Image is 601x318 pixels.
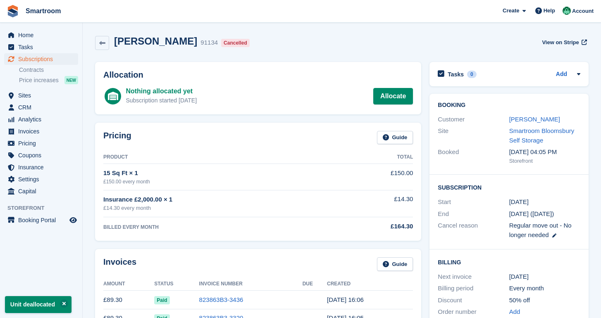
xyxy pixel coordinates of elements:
th: Amount [103,278,154,291]
a: Guide [377,131,413,145]
span: Pricing [18,138,68,149]
div: 91134 [200,38,218,47]
div: £164.30 [337,222,413,231]
a: Smartroom Bloomsbury Self Storage [509,127,575,144]
a: [PERSON_NAME] [509,116,560,123]
div: BILLED EVERY MONTH [103,223,337,231]
th: Product [103,151,337,164]
span: Tasks [18,41,68,53]
div: Subscription started [DATE] [126,96,197,105]
h2: Tasks [448,71,464,78]
span: CRM [18,102,68,113]
div: 0 [467,71,477,78]
span: View on Stripe [542,38,579,47]
span: Price increases [19,76,59,84]
span: Booking Portal [18,214,68,226]
div: Cancel reason [438,221,509,240]
div: Customer [438,115,509,124]
span: Settings [18,173,68,185]
a: Add [509,307,520,317]
div: £150.00 every month [103,178,337,185]
h2: [PERSON_NAME] [114,36,197,47]
a: menu [4,214,78,226]
span: Home [18,29,68,41]
div: Order number [438,307,509,317]
td: £89.30 [103,291,154,309]
h2: Billing [438,258,580,266]
div: Site [438,126,509,145]
a: menu [4,185,78,197]
h2: Pricing [103,131,131,145]
div: Nothing allocated yet [126,86,197,96]
a: 823863B3-3436 [199,296,243,303]
div: Discount [438,296,509,305]
a: menu [4,161,78,173]
div: Every month [509,284,580,293]
th: Created [327,278,413,291]
td: £14.30 [337,190,413,217]
div: Cancelled [221,39,250,47]
div: Insurance £2,000.00 × 1 [103,195,337,204]
span: Subscriptions [18,53,68,65]
a: Guide [377,257,413,271]
div: Storefront [509,157,580,165]
a: Smartroom [22,4,64,18]
span: Invoices [18,126,68,137]
span: Analytics [18,114,68,125]
a: menu [4,173,78,185]
th: Status [154,278,199,291]
div: [DATE] [509,272,580,282]
span: Coupons [18,150,68,161]
a: menu [4,102,78,113]
span: Insurance [18,161,68,173]
a: menu [4,150,78,161]
a: Allocate [373,88,413,104]
p: Unit deallocated [5,296,72,313]
a: View on Stripe [539,36,589,49]
div: [DATE] 04:05 PM [509,147,580,157]
span: Help [544,7,555,15]
a: menu [4,29,78,41]
span: Account [572,7,594,15]
div: Start [438,197,509,207]
div: Booked [438,147,509,165]
span: Storefront [7,204,82,212]
a: Price increases NEW [19,76,78,85]
a: Contracts [19,66,78,74]
td: £150.00 [337,164,413,190]
th: Due [303,278,327,291]
span: Create [503,7,519,15]
span: Regular move out - No longer needed [509,222,572,238]
h2: Booking [438,102,580,109]
div: End [438,209,509,219]
span: Paid [154,296,169,304]
th: Total [337,151,413,164]
time: 2025-06-16 00:00:00 UTC [509,197,529,207]
img: stora-icon-8386f47178a22dfd0bd8f6a31ec36ba5ce8667c1dd55bd0f319d3a0aa187defe.svg [7,5,19,17]
a: menu [4,53,78,65]
div: 15 Sq Ft × 1 [103,168,337,178]
a: Preview store [68,215,78,225]
div: 50% off [509,296,580,305]
div: Next invoice [438,272,509,282]
div: Billing period [438,284,509,293]
div: £14.30 every month [103,204,337,212]
span: [DATE] ([DATE]) [509,210,554,217]
h2: Allocation [103,70,413,80]
a: menu [4,90,78,101]
a: menu [4,138,78,149]
span: Capital [18,185,68,197]
h2: Subscription [438,183,580,191]
div: NEW [64,76,78,84]
a: menu [4,126,78,137]
span: Sites [18,90,68,101]
a: menu [4,41,78,53]
a: menu [4,114,78,125]
th: Invoice Number [199,278,303,291]
a: Add [556,70,567,79]
h2: Invoices [103,257,136,271]
img: Jacob Gabriel [563,7,571,15]
time: 2025-07-16 15:06:04 UTC [327,296,364,303]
